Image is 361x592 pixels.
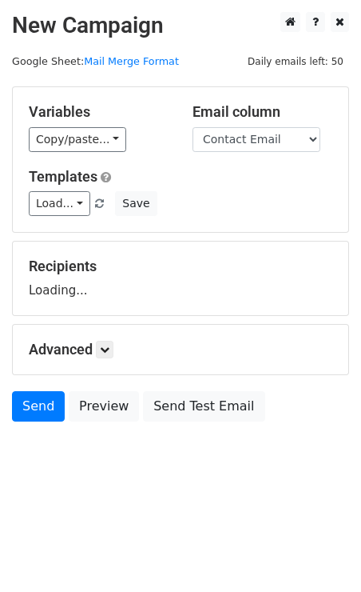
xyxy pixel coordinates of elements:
[29,341,332,358] h5: Advanced
[29,103,169,121] h5: Variables
[29,258,332,299] div: Loading...
[12,12,349,39] h2: New Campaign
[69,391,139,422] a: Preview
[242,53,349,70] span: Daily emails left: 50
[29,168,97,185] a: Templates
[12,391,65,422] a: Send
[242,55,349,67] a: Daily emails left: 50
[192,103,332,121] h5: Email column
[84,55,179,67] a: Mail Merge Format
[12,55,179,67] small: Google Sheet:
[29,258,332,275] h5: Recipients
[143,391,264,422] a: Send Test Email
[29,127,126,152] a: Copy/paste...
[115,191,157,216] button: Save
[29,191,90,216] a: Load...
